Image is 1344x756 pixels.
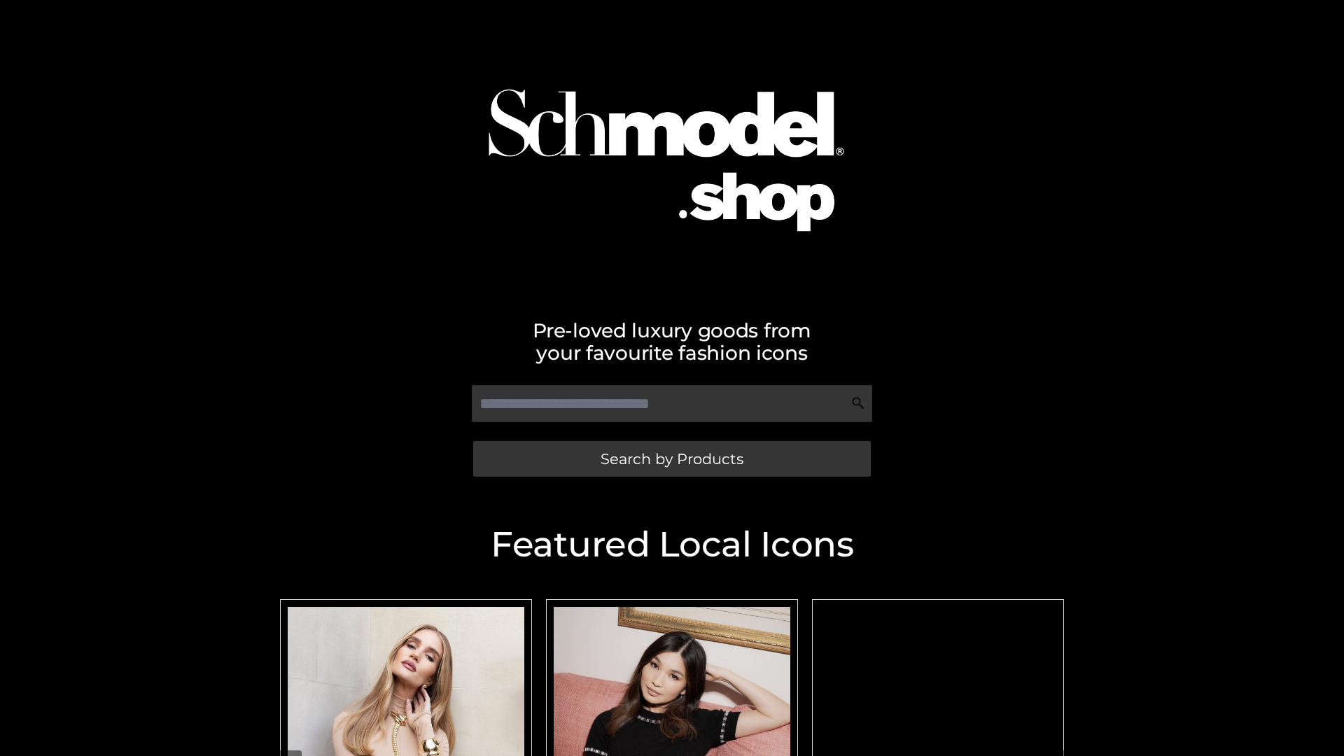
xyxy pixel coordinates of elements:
[601,451,743,466] span: Search by Products
[273,527,1071,562] h2: Featured Local Icons​
[473,441,871,477] a: Search by Products
[273,319,1071,364] h2: Pre-loved luxury goods from your favourite fashion icons
[851,396,865,410] img: Search Icon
